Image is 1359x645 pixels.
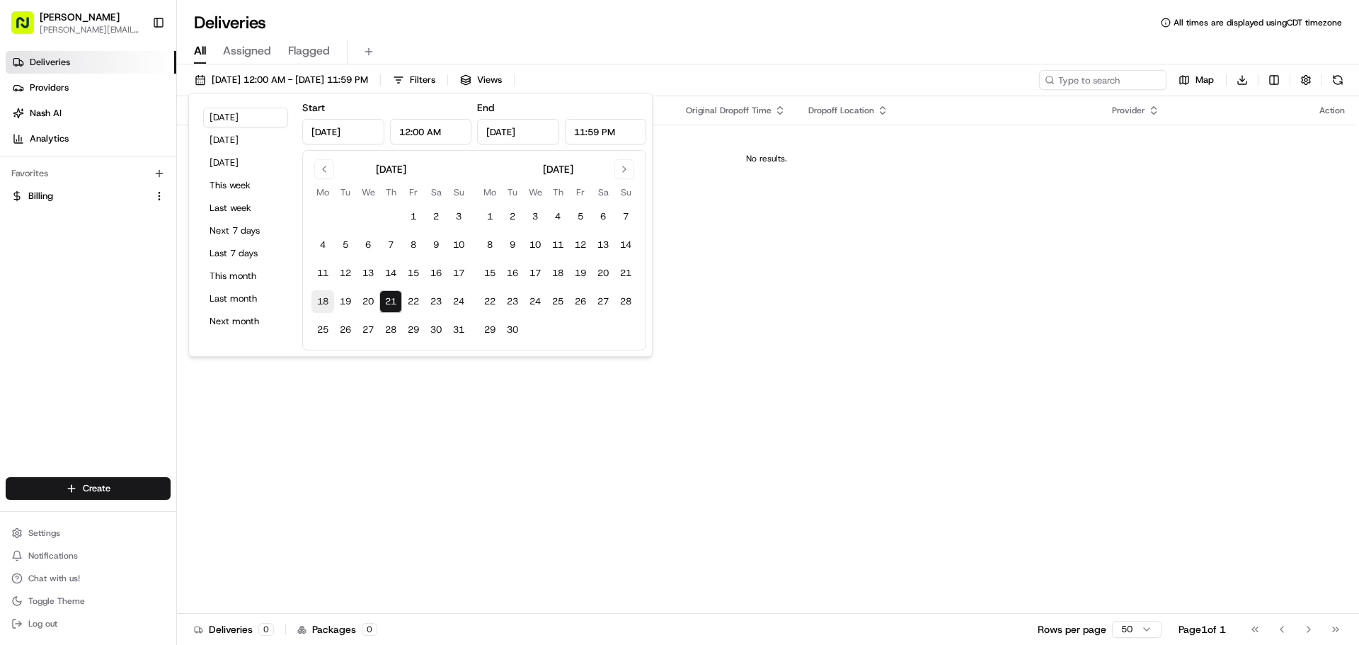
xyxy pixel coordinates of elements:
span: [PERSON_NAME][EMAIL_ADDRESS][DOMAIN_NAME] [40,24,141,35]
span: Map [1195,74,1214,86]
button: 6 [357,234,379,256]
span: Toggle Theme [28,595,85,607]
div: 💻 [120,207,131,218]
button: 4 [311,234,334,256]
button: 16 [425,262,447,285]
th: Friday [569,185,592,200]
button: Toggle Theme [6,591,171,611]
span: Assigned [223,42,271,59]
button: 9 [501,234,524,256]
button: 23 [501,290,524,313]
div: No results. [183,153,1351,164]
button: 31 [447,319,470,341]
span: Original Dropoff Time [686,105,772,116]
button: Chat with us! [6,569,171,588]
div: 0 [362,623,377,636]
button: 2 [501,205,524,228]
button: 3 [447,205,470,228]
button: 30 [501,319,524,341]
button: 8 [478,234,501,256]
a: Powered byPylon [100,239,171,251]
button: This week [203,176,288,195]
div: Favorites [6,162,171,185]
span: Provider [1112,105,1145,116]
div: Packages [297,622,377,637]
button: 7 [614,205,637,228]
button: 6 [592,205,614,228]
button: 20 [357,290,379,313]
button: 25 [311,319,334,341]
button: 20 [592,262,614,285]
button: 26 [334,319,357,341]
button: [PERSON_NAME] [40,10,120,24]
h1: Deliveries [194,11,266,34]
button: 16 [501,262,524,285]
label: Start [302,101,325,114]
button: Last month [203,289,288,309]
button: Next month [203,312,288,331]
button: 11 [311,262,334,285]
p: Rows per page [1038,622,1106,637]
button: 12 [569,234,592,256]
button: 5 [334,234,357,256]
span: API Documentation [134,205,227,219]
button: 22 [402,290,425,313]
th: Friday [402,185,425,200]
button: [DATE] 12:00 AM - [DATE] 11:59 PM [188,70,374,90]
img: 1736555255976-a54dd68f-1ca7-489b-9aae-adbdc363a1c4 [14,135,40,161]
button: 28 [379,319,402,341]
button: 10 [447,234,470,256]
a: Analytics [6,127,176,150]
button: 9 [425,234,447,256]
button: 7 [379,234,402,256]
button: 21 [379,290,402,313]
button: 4 [546,205,569,228]
button: Settings [6,523,171,543]
button: 1 [402,205,425,228]
button: 27 [592,290,614,313]
div: Deliveries [194,622,274,637]
th: Saturday [592,185,614,200]
span: Deliveries [30,56,70,69]
th: Monday [478,185,501,200]
a: Billing [11,190,148,202]
span: Filters [410,74,435,86]
input: Time [390,119,472,144]
span: Knowledge Base [28,205,108,219]
a: Providers [6,76,176,99]
button: 12 [334,262,357,285]
a: 💻API Documentation [114,200,233,225]
span: Billing [28,190,53,202]
th: Thursday [379,185,402,200]
span: Settings [28,527,60,539]
a: 📗Knowledge Base [8,200,114,225]
button: Go to next month [614,159,634,179]
button: 26 [569,290,592,313]
button: 28 [614,290,637,313]
button: 19 [569,262,592,285]
button: Next 7 days [203,221,288,241]
input: Date [302,119,384,144]
button: 15 [478,262,501,285]
button: 1 [478,205,501,228]
button: Last week [203,198,288,218]
button: 29 [478,319,501,341]
a: Deliveries [6,51,176,74]
button: 14 [614,234,637,256]
button: 5 [569,205,592,228]
th: Sunday [614,185,637,200]
span: Chat with us! [28,573,80,584]
button: 24 [447,290,470,313]
label: End [477,101,494,114]
th: Wednesday [357,185,379,200]
button: Filters [386,70,442,90]
button: Notifications [6,546,171,566]
th: Tuesday [334,185,357,200]
span: All times are displayed using CDT timezone [1174,17,1342,28]
button: 23 [425,290,447,313]
button: Log out [6,614,171,634]
button: 18 [311,290,334,313]
div: [DATE] [543,162,573,176]
button: 15 [402,262,425,285]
